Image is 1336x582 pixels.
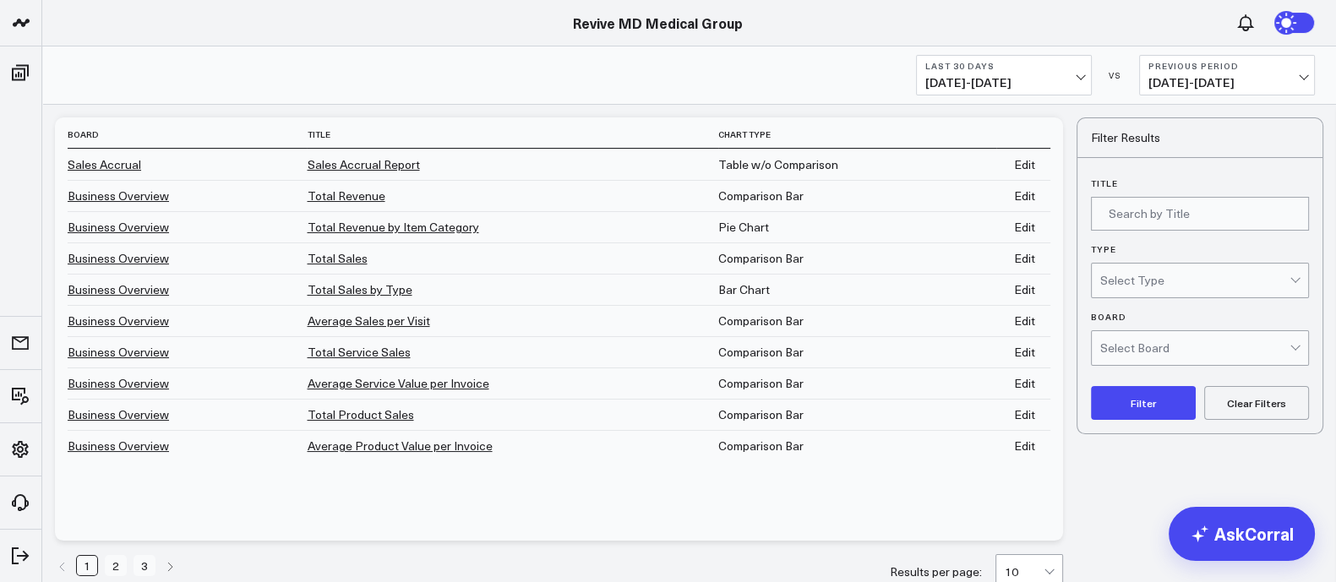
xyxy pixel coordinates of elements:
label: Type [1091,244,1309,254]
button: Previous Period[DATE]-[DATE] [1139,55,1315,95]
a: Edit [1014,375,1035,391]
td: Bar Chart [718,274,996,305]
a: Average Sales per Visit [307,313,429,329]
a: AskCorral [1169,507,1315,561]
button: Last 30 Days[DATE]-[DATE] [916,55,1092,95]
a: Total Sales by Type [307,281,412,297]
button: Filter [1091,386,1196,420]
a: Total Revenue [307,188,384,204]
a: Total Service Sales [307,344,410,360]
a: Business Overview [68,219,169,235]
a: Business Overview [68,375,169,391]
a: Business Overview [68,188,169,204]
a: Average Service Value per Invoice [307,375,488,391]
a: Page 3 [134,555,155,575]
th: Board [68,121,307,149]
td: Pie Chart [718,211,996,242]
a: Business Overview [68,344,169,360]
a: Edit [1014,313,1035,329]
a: Page 2 [105,555,127,575]
a: Average Product Value per Invoice [307,438,492,454]
span: [DATE] - [DATE] [1148,76,1306,90]
a: Previous page [55,555,69,575]
td: Comparison Bar [718,242,996,274]
a: Business Overview [68,313,169,329]
th: Title [307,121,718,149]
td: Comparison Bar [718,305,996,336]
span: [DATE] - [DATE] [925,76,1082,90]
a: Total Product Sales [307,406,413,422]
td: Comparison Bar [718,399,996,430]
a: Edit [1014,156,1035,172]
a: Business Overview [68,438,169,454]
td: Table w/o Comparison [718,149,996,180]
a: Edit [1014,344,1035,360]
a: Business Overview [68,250,169,266]
a: Business Overview [68,406,169,422]
th: Chart Type [718,121,996,149]
ul: Pagination [55,554,219,578]
div: Results per page: [890,566,982,578]
a: Edit [1014,438,1035,454]
button: Clear Filters [1204,386,1309,420]
div: Select Board [1100,341,1290,355]
a: Sales Accrual Report [307,156,419,172]
a: Revive MD Medical Group [573,14,743,32]
a: Total Sales [307,250,367,266]
td: Comparison Bar [718,367,996,399]
div: Filter Results [1077,118,1322,158]
td: Comparison Bar [718,336,996,367]
td: Comparison Bar [718,430,996,461]
a: Total Revenue by Item Category [307,219,478,235]
a: Edit [1014,219,1035,235]
a: Page 1 is your current page [76,555,98,575]
b: Previous Period [1148,61,1306,71]
a: Next page [162,555,177,575]
div: VS [1100,70,1131,80]
a: Edit [1014,188,1035,204]
b: Last 30 Days [925,61,1082,71]
div: 10 [1005,565,1044,579]
a: Edit [1014,406,1035,422]
input: Search by Title [1091,197,1309,231]
label: Title [1091,178,1309,188]
a: Edit [1014,281,1035,297]
label: Board [1091,312,1309,322]
a: Edit [1014,250,1035,266]
td: Comparison Bar [718,180,996,211]
a: Sales Accrual [68,156,141,172]
div: Select Type [1100,274,1290,287]
a: Business Overview [68,281,169,297]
